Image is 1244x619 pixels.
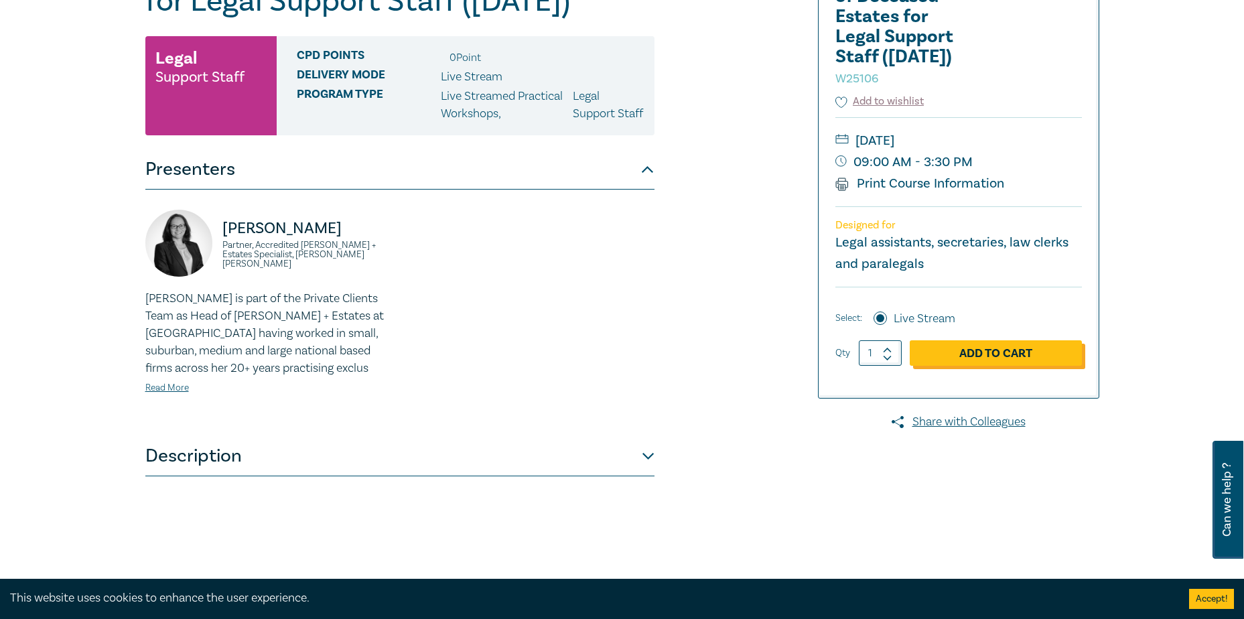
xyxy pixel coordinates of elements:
[297,49,441,66] span: CPD Points
[222,218,392,239] p: [PERSON_NAME]
[573,88,644,123] p: Legal Support Staff
[10,590,1169,607] div: This website uses cookies to enhance the user experience.
[835,311,862,326] span: Select:
[222,240,392,269] small: Partner, Accredited [PERSON_NAME] + Estates Specialist, [PERSON_NAME] [PERSON_NAME]
[1189,589,1234,609] button: Accept cookies
[297,88,441,123] span: Program type
[145,290,392,377] p: [PERSON_NAME] is part of the Private Clients Team as Head of [PERSON_NAME] + Estates at [GEOGRAPH...
[835,71,878,86] small: W25106
[297,68,441,86] span: Delivery Mode
[835,346,850,360] label: Qty
[450,49,481,66] li: 0 Point
[155,70,245,84] small: Support Staff
[145,149,654,190] button: Presenters
[145,436,654,476] button: Description
[835,151,1082,173] small: 09:00 AM - 3:30 PM
[441,88,573,123] p: Live Streamed Practical Workshops ,
[835,234,1068,273] small: Legal assistants, secretaries, law clerks and paralegals
[145,210,212,277] img: https://s3.ap-southeast-2.amazonaws.com/leo-cussen-store-production-content/Contacts/Naomi%20Guye...
[835,94,924,109] button: Add to wishlist
[835,219,1082,232] p: Designed for
[441,69,502,84] span: Live Stream
[835,175,1005,192] a: Print Course Information
[910,340,1082,366] a: Add to Cart
[155,46,197,70] h3: Legal
[1221,449,1233,551] span: Can we help ?
[835,130,1082,151] small: [DATE]
[145,382,189,394] a: Read More
[894,310,955,328] label: Live Stream
[859,340,902,366] input: 1
[818,413,1099,431] a: Share with Colleagues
